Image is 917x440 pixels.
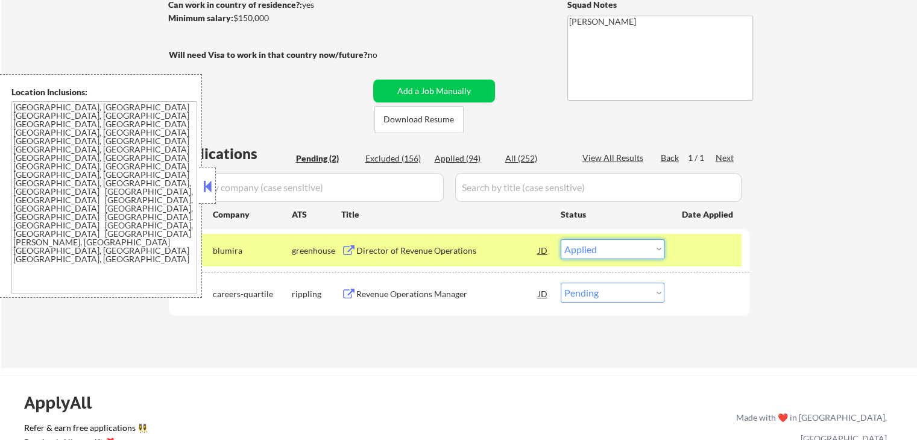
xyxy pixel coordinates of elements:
[356,288,538,300] div: Revenue Operations Manager
[213,288,292,300] div: careers-quartile
[688,152,716,164] div: 1 / 1
[292,209,341,221] div: ATS
[582,152,647,164] div: View All Results
[172,146,292,161] div: Applications
[373,80,495,102] button: Add a Job Manually
[537,283,549,304] div: JD
[365,152,426,165] div: Excluded (156)
[561,203,664,225] div: Status
[341,209,549,221] div: Title
[169,49,370,60] strong: Will need Visa to work in that country now/future?:
[11,86,197,98] div: Location Inclusions:
[24,424,484,436] a: Refer & earn free applications 👯‍♀️
[716,152,735,164] div: Next
[682,209,735,221] div: Date Applied
[168,12,369,24] div: $150,000
[292,245,341,257] div: greenhouse
[172,173,444,202] input: Search by company (case sensitive)
[213,209,292,221] div: Company
[505,152,566,165] div: All (252)
[368,49,402,61] div: no
[374,106,464,133] button: Download Resume
[356,245,538,257] div: Director of Revenue Operations
[213,245,292,257] div: blumira
[292,288,341,300] div: rippling
[537,239,549,261] div: JD
[455,173,742,202] input: Search by title (case sensitive)
[435,152,495,165] div: Applied (94)
[168,13,233,23] strong: Minimum salary:
[661,152,680,164] div: Back
[24,392,106,413] div: ApplyAll
[296,152,356,165] div: Pending (2)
